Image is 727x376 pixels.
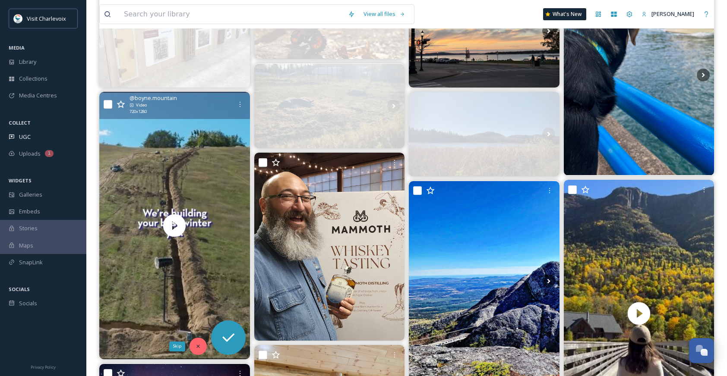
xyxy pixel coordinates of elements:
[19,224,38,232] span: Stories
[19,207,40,216] span: Embeds
[19,191,42,199] span: Galleries
[19,75,47,83] span: Collections
[19,58,36,66] span: Library
[543,8,586,20] a: What's New
[99,92,250,359] img: thumbnail
[19,241,33,250] span: Maps
[9,119,31,126] span: COLLECT
[14,14,22,23] img: Visit-Charlevoix_Logo.jpg
[31,361,56,372] a: Privacy Policy
[136,102,147,108] span: Video
[254,153,405,341] img: On Friday night, Phil had the honor of attending a fundraiser for sanctum_house at the Royal Oak ...
[99,92,250,359] video: THREE MORE DAYS to lock in season pass savings! 🎿 We're doing the work to deliver an incredible s...
[651,10,694,18] span: [PERSON_NAME]
[19,91,57,100] span: Media Centres
[254,64,405,148] img: Les éboulements. Le sentier le paysan—-> WoW! #rando #randonnée #sentiers #trails #pleinair #natu...
[130,94,177,102] span: @ boyne.mountain
[130,109,147,115] span: 720 x 1280
[359,6,410,22] a: View all files
[19,133,31,141] span: UGC
[45,150,54,157] div: 1
[637,6,699,22] a: [PERSON_NAME]
[9,44,25,51] span: MEDIA
[19,258,43,266] span: SnapLink
[19,150,41,158] span: Uploads
[9,286,30,292] span: SOCIALS
[409,92,559,176] img: Sentier des caps, cap brûlé, Jalbert. départ de Saint-Tite-des-caps. Comme c’était magnifique! #r...
[19,299,37,307] span: Socials
[27,15,66,22] span: Visit Charlevoix
[31,364,56,370] span: Privacy Policy
[169,342,185,351] div: Skip
[689,338,714,363] button: Open Chat
[120,5,344,24] input: Search your library
[9,177,32,184] span: WIDGETS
